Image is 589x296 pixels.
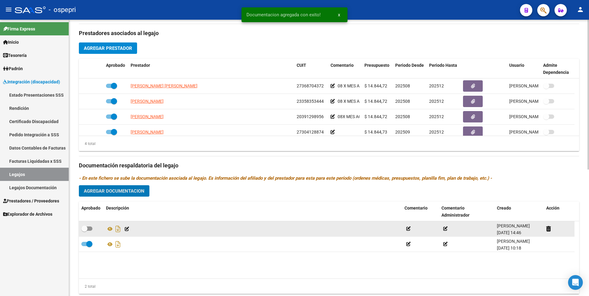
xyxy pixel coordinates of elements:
span: [PERSON_NAME] [131,99,164,104]
span: [PERSON_NAME] [131,130,164,134]
span: Agregar Prestador [84,46,132,51]
span: Periodo Desde [395,63,424,68]
span: [PERSON_NAME] [DATE] [509,130,558,134]
datatable-header-cell: Usuario [507,59,541,79]
datatable-header-cell: Prestador [128,59,294,79]
span: Padrón [3,65,23,72]
span: Presupuesto [364,63,389,68]
datatable-header-cell: CUIT [294,59,328,79]
i: Descargar documento [114,224,122,234]
div: 2 total [79,283,95,290]
span: x [338,12,340,18]
datatable-header-cell: Aprobado [79,202,104,222]
datatable-header-cell: Aprobado [104,59,128,79]
span: Admite Dependencia [543,63,569,75]
span: 202509 [395,130,410,134]
span: - ospepri [49,3,76,17]
h3: Documentación respaldatoria del legajo [79,161,579,170]
span: Creado [497,206,511,210]
h3: Prestadores asociados al legajo [79,29,579,38]
datatable-header-cell: Admite Dependencia [541,59,575,79]
span: [PERSON_NAME] [131,114,164,119]
button: x [333,9,345,20]
span: 08X MES AGOSTO/[DATE] [338,114,387,119]
span: Aprobado [106,63,125,68]
span: Integración (discapacidad) [3,78,60,85]
span: 202508 [395,114,410,119]
div: 4 total [79,140,95,147]
span: 202508 [395,83,410,88]
span: [DATE] 14:46 [497,230,521,235]
span: 202512 [429,83,444,88]
datatable-header-cell: Comentario [328,59,362,79]
button: Agregar Prestador [79,42,137,54]
span: Periodo Hasta [429,63,457,68]
span: [PERSON_NAME] [497,223,530,228]
span: 20391298956 [297,114,324,119]
span: Agregar Documentacion [84,188,144,194]
datatable-header-cell: Acción [544,202,575,222]
span: 202508 [395,99,410,104]
span: $ 14.844,72 [364,114,387,119]
span: $ 14.844,72 [364,83,387,88]
span: 08 X MES AGOSTO/[DATE] [338,99,388,104]
span: 27368704372 [297,83,324,88]
span: Aprobado [81,206,100,210]
span: Prestador [131,63,150,68]
span: CUIT [297,63,306,68]
datatable-header-cell: Comentario [402,202,439,222]
datatable-header-cell: Comentario Administrador [439,202,494,222]
span: Firma Express [3,26,35,32]
span: [PERSON_NAME] [497,239,530,244]
span: [PERSON_NAME] [PERSON_NAME] [131,83,197,88]
datatable-header-cell: Descripción [104,202,402,222]
span: 27304128874 [297,130,324,134]
span: Inicio [3,39,19,46]
span: 202512 [429,114,444,119]
div: Open Intercom Messenger [568,275,583,290]
i: Descargar documento [114,239,122,249]
datatable-header-cell: Periodo Desde [393,59,427,79]
span: Descripción [106,206,129,210]
i: - En este fichero se sube la documentación asociada al legajo. Es información del afiliado y del ... [79,175,492,181]
span: 23358353444 [297,99,324,104]
span: Explorador de Archivos [3,211,52,218]
span: [PERSON_NAME] [DATE] [509,99,558,104]
span: 08 X MES AGOSTO/[DATE] [338,83,388,88]
span: [DATE] 10:18 [497,246,521,250]
datatable-header-cell: Creado [494,202,544,222]
span: [PERSON_NAME] [DATE] [509,114,558,119]
span: $ 14.844,73 [364,130,387,134]
span: 202512 [429,99,444,104]
datatable-header-cell: Periodo Hasta [427,59,461,79]
span: Acción [546,206,559,210]
span: Prestadores / Proveedores [3,198,59,204]
span: Comentario [331,63,354,68]
mat-icon: person [577,6,584,13]
span: Comentario Administrador [441,206,469,218]
mat-icon: menu [5,6,12,13]
span: Tesorería [3,52,27,59]
span: Documentacion agregada con exito! [246,12,321,18]
span: $ 14.844,72 [364,99,387,104]
button: Agregar Documentacion [79,185,149,197]
span: [PERSON_NAME] [DATE] [509,83,558,88]
span: Comentario [404,206,428,210]
span: Usuario [509,63,524,68]
span: 202512 [429,130,444,134]
datatable-header-cell: Presupuesto [362,59,393,79]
